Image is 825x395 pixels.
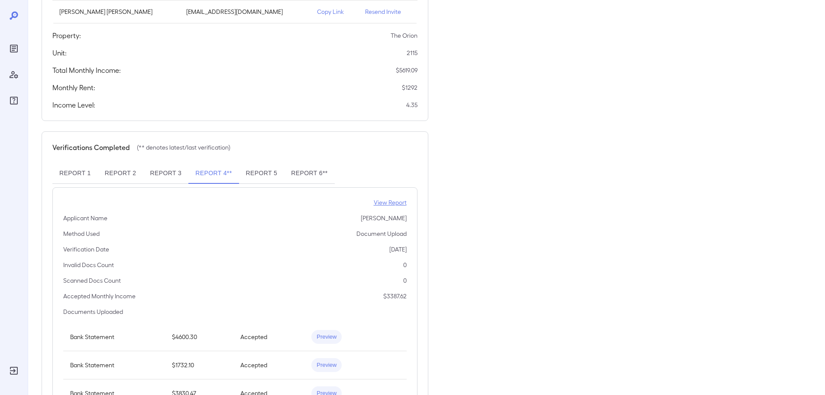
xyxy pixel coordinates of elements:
a: View Report [374,198,407,207]
h5: Income Level: [52,100,95,110]
button: Report 3 [143,163,188,184]
p: Method Used [63,229,100,238]
p: $ 3387.62 [383,292,407,300]
p: 0 [403,261,407,269]
p: Document Upload [356,229,407,238]
div: FAQ [7,94,21,108]
button: Report 6** [284,163,334,184]
p: [EMAIL_ADDRESS][DOMAIN_NAME] [186,7,303,16]
p: $ 1732.10 [172,361,226,369]
p: [PERSON_NAME] [361,214,407,222]
p: $ 4600.30 [172,333,226,341]
button: Report 1 [52,163,98,184]
div: Manage Users [7,68,21,82]
h5: Property: [52,30,81,41]
p: 0 [403,276,407,285]
p: Resend Invite [365,7,410,16]
div: Preview [311,330,342,344]
p: Scanned Docs Count [63,276,121,285]
p: Bank Statement [70,361,158,369]
p: Accepted Monthly Income [63,292,136,300]
button: Report 2 [98,163,143,184]
p: (** denotes latest/last verification) [137,143,230,152]
div: Preview [311,358,342,372]
button: Report 4** [188,163,239,184]
p: Accepted [240,361,298,369]
p: The Orion [391,31,417,40]
h5: Unit: [52,48,67,58]
p: Bank Statement [70,333,158,341]
p: 4.35 [406,101,417,109]
p: Invalid Docs Count [63,261,114,269]
div: Log Out [7,364,21,378]
p: [PERSON_NAME] [PERSON_NAME] [59,7,172,16]
h5: Monthly Rent: [52,82,95,93]
p: Accepted [240,333,298,341]
span: Preview [311,361,342,369]
p: [DATE] [389,245,407,254]
p: Applicant Name [63,214,107,222]
h5: Verifications Completed [52,142,130,153]
p: Documents Uploaded [63,307,123,316]
p: 2115 [407,49,417,57]
p: Copy Link [317,7,351,16]
p: Verification Date [63,245,109,254]
button: Report 5 [239,163,285,184]
p: $ 1292 [402,83,417,92]
div: Reports [7,42,21,55]
p: $ 5619.09 [396,66,417,75]
span: Preview [311,333,342,341]
h5: Total Monthly Income: [52,65,121,75]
